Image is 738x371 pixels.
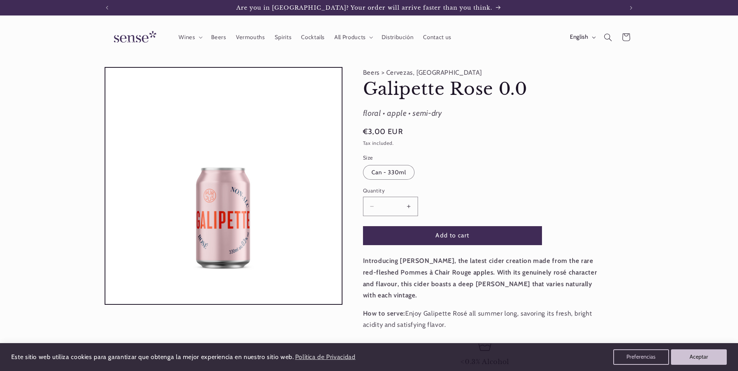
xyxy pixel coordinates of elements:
a: Spirits [270,29,296,46]
button: English [565,29,599,45]
div: floral • apple • semi-dry [363,106,607,120]
summary: All Products [330,29,377,46]
span: Cocktails [301,34,325,41]
span: €3,00 EUR [363,126,403,137]
a: Beers [206,29,231,46]
div: Tax included. [363,139,607,148]
span: Spirits [275,34,291,41]
h1: Galipette Rose 0.0 [363,78,607,100]
a: Cocktails [296,29,330,46]
span: Wines [179,34,195,41]
a: Vermouths [231,29,270,46]
label: Quantity [363,187,542,194]
span: Are you in [GEOGRAPHIC_DATA]? Your order will arrive faster than you think. [236,4,493,11]
a: Distribución [377,29,418,46]
button: Add to cart [363,226,542,245]
legend: Size [363,154,374,161]
span: English [570,33,588,41]
media-gallery: Gallery Viewer [105,67,342,305]
img: Sense [105,26,163,48]
span: Este sitio web utiliza cookies para garantizar que obtenga la mejor experiencia en nuestro sitio ... [11,353,294,361]
span: Contact us [423,34,451,41]
a: Política de Privacidad (opens in a new tab) [294,350,356,364]
a: Contact us [418,29,456,46]
summary: Search [599,28,617,46]
strong: Introducing [PERSON_NAME], the latest cider creation made from the rare red-fleshed Pommes à Chai... [363,257,597,299]
span: Vermouths [236,34,265,41]
span: Beers [211,34,226,41]
span: Distribución [382,34,414,41]
span: Enjoy Galipette Rosé all summer long, savoring its fresh, bright acidity and satisfying flavor. [363,309,592,329]
summary: Wines [174,29,206,46]
button: Preferencias [613,349,669,365]
strong: How to serve: [363,309,405,317]
span: All Products [334,34,366,41]
button: Aceptar [671,349,727,365]
label: Can - 330ml [363,165,415,180]
a: Sense [101,23,166,52]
